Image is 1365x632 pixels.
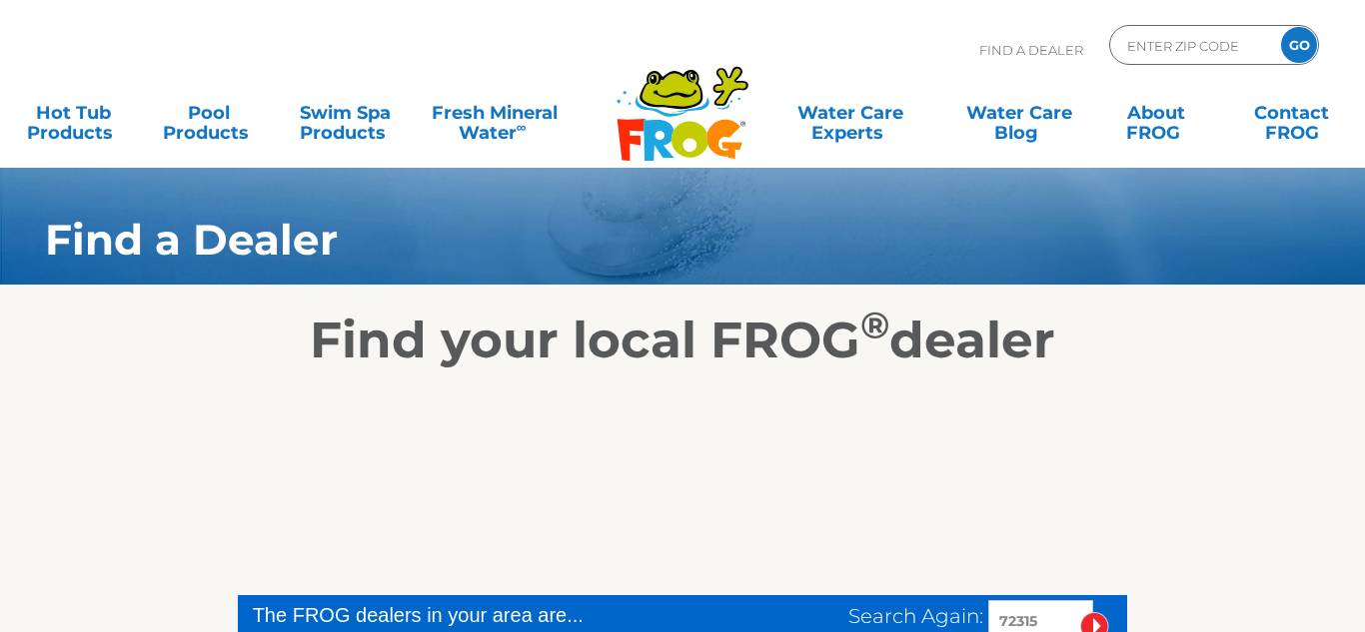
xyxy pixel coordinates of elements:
[15,311,1350,370] h2: Find your local FROG dealer
[979,25,1083,75] p: Find A Dealer
[606,40,759,162] img: Frog Products Logo
[1281,27,1317,63] input: GO
[966,93,1072,133] a: Water CareBlog
[763,93,935,133] a: Water CareExperts
[429,93,562,133] a: Fresh MineralWater∞
[848,604,983,628] span: Search Again:
[20,93,126,133] a: Hot TubProducts
[1239,93,1345,133] a: ContactFROG
[1103,93,1209,133] a: AboutFROG
[293,93,399,133] a: Swim SpaProducts
[45,216,1216,264] h1: Find a Dealer
[860,303,889,347] sup: ®
[517,119,527,135] sup: ∞
[253,600,690,630] div: The FROG dealers in your area are...
[156,93,262,133] a: PoolProducts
